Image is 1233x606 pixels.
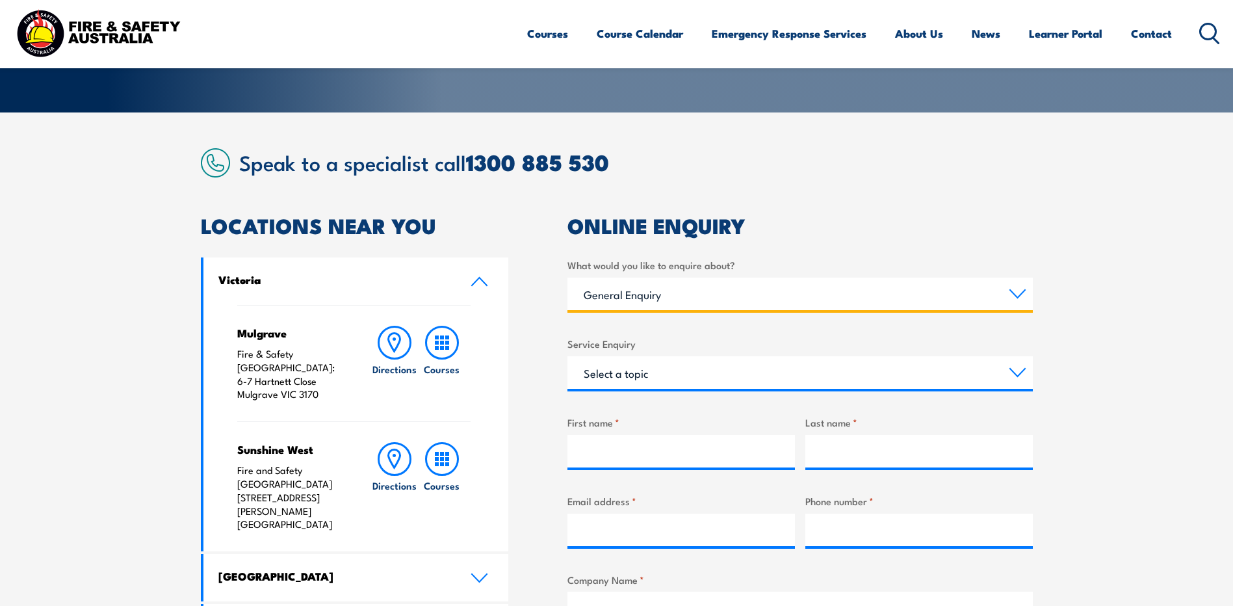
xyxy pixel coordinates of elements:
a: Courses [419,326,465,401]
h2: LOCATIONS NEAR YOU [201,216,509,234]
a: Emergency Response Services [712,16,866,51]
h6: Directions [372,479,417,492]
h4: Mulgrave [237,326,346,340]
label: Company Name [567,572,1033,587]
label: Service Enquiry [567,336,1033,351]
a: [GEOGRAPHIC_DATA] [203,554,509,601]
a: Victoria [203,257,509,305]
a: 1300 885 530 [466,144,609,179]
a: Courses [527,16,568,51]
a: Contact [1131,16,1172,51]
label: What would you like to enquire about? [567,257,1033,272]
h2: ONLINE ENQUIRY [567,216,1033,234]
h4: Victoria [218,272,451,287]
h4: [GEOGRAPHIC_DATA] [218,569,451,583]
h6: Directions [372,362,417,376]
label: Phone number [805,494,1033,508]
label: First name [567,415,795,430]
h2: Speak to a specialist call [239,150,1033,174]
a: Course Calendar [597,16,683,51]
label: Email address [567,494,795,508]
a: Learner Portal [1029,16,1102,51]
a: News [972,16,1000,51]
a: Courses [419,442,465,531]
label: Last name [805,415,1033,430]
p: Fire and Safety [GEOGRAPHIC_DATA] [STREET_ADDRESS][PERSON_NAME] [GEOGRAPHIC_DATA] [237,464,346,531]
p: Fire & Safety [GEOGRAPHIC_DATA]: 6-7 Hartnett Close Mulgrave VIC 3170 [237,347,346,401]
h4: Sunshine West [237,442,346,456]
h6: Courses [424,362,460,376]
a: Directions [371,326,418,401]
h6: Courses [424,479,460,492]
a: About Us [895,16,943,51]
a: Directions [371,442,418,531]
